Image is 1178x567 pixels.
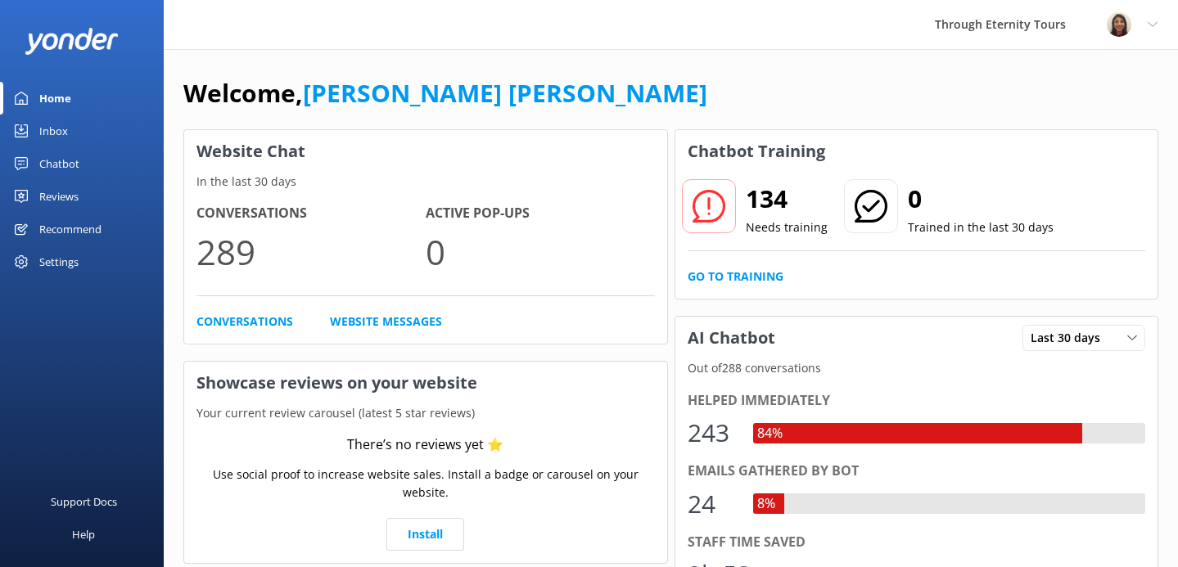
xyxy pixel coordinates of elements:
h3: Showcase reviews on your website [184,362,667,404]
div: Helped immediately [688,390,1146,412]
h4: Conversations [196,203,426,224]
a: Go to Training [688,268,783,286]
div: Help [72,518,95,551]
div: Reviews [39,180,79,213]
h2: 134 [746,179,828,218]
div: Settings [39,245,79,278]
div: 84% [753,423,787,444]
p: 0 [426,224,655,279]
div: Staff time saved [688,532,1146,553]
img: yonder-white-logo.png [25,28,119,55]
div: Recommend [39,213,102,245]
p: 289 [196,224,426,279]
p: Your current review carousel (latest 5 star reviews) [184,404,667,422]
a: Website Messages [330,313,442,331]
a: Install [386,518,464,551]
span: Last 30 days [1031,329,1110,347]
h3: Website Chat [184,130,667,173]
p: Use social proof to increase website sales. Install a badge or carousel on your website. [196,466,655,502]
h3: Chatbot Training [675,130,837,173]
div: 24 [688,484,737,524]
p: Needs training [746,218,828,236]
p: Out of 288 conversations [675,359,1158,377]
h1: Welcome, [183,74,707,113]
a: Conversations [196,313,293,331]
a: [PERSON_NAME] [PERSON_NAME] [303,76,707,110]
div: Home [39,82,71,115]
div: Chatbot [39,147,79,180]
img: 725-1755267273.png [1107,12,1131,37]
div: Support Docs [51,485,117,518]
div: There’s no reviews yet ⭐ [347,434,503,456]
p: In the last 30 days [184,173,667,191]
h4: Active Pop-ups [426,203,655,224]
h2: 0 [908,179,1054,218]
div: Emails gathered by bot [688,461,1146,482]
p: Trained in the last 30 days [908,218,1054,236]
h3: AI Chatbot [675,317,788,359]
div: Inbox [39,115,68,147]
div: 243 [688,413,737,452]
div: 8% [753,493,779,515]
